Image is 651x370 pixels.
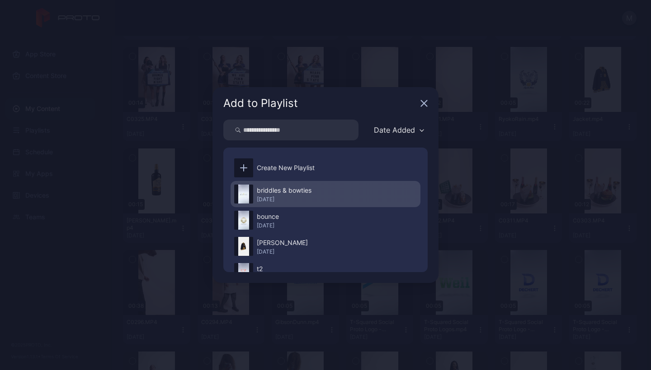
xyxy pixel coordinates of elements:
div: Create New Playlist [257,162,315,173]
div: Add to Playlist [223,98,417,109]
div: [DATE] [257,196,311,203]
div: bounce [257,211,279,222]
div: Date Added [374,125,415,134]
button: Date Added [369,120,428,140]
div: [DATE] [257,222,279,229]
div: t2 [257,264,274,274]
div: briddles & bowties [257,185,311,196]
div: [DATE] [257,248,308,255]
div: [PERSON_NAME] [257,237,308,248]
